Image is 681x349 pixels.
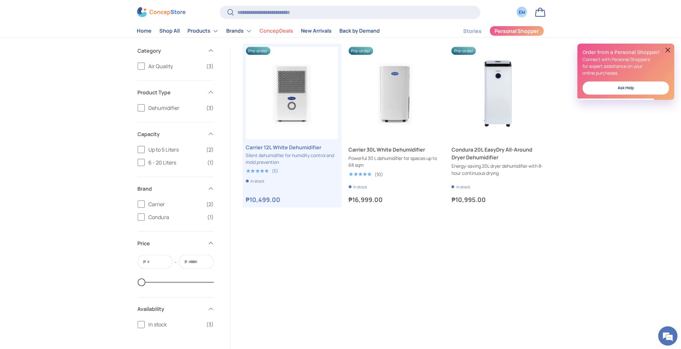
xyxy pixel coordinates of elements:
[149,159,204,166] span: 6 - 20 Liters
[137,24,380,37] nav: Primary
[138,298,214,321] summary: Availability
[149,62,203,70] span: Air Quality
[452,47,544,139] a: Condura 20L EasyDry All-Around Dryer Dehumidifier
[490,26,544,36] a: Personal Shopper
[301,25,332,37] a: New Arrivals
[137,25,152,37] a: Home
[149,104,203,112] span: Dehumidifier
[138,130,204,138] span: Capacity
[138,47,204,55] span: Category
[160,25,180,37] a: Shop All
[138,232,214,255] summary: Price
[452,146,544,161] a: Condura 20L EasyDry All-Around Dryer Dehumidifier
[246,143,338,151] a: Carrier 12L White Dehumidifier
[138,39,214,62] summary: Category
[448,24,544,37] nav: Secondary
[340,25,380,37] a: Back by Demand
[149,146,203,153] span: Up to 5 Liters
[138,305,204,313] span: Availability
[137,7,186,17] img: ConcepStore
[207,146,214,153] span: (2)
[519,9,526,16] div: EM
[138,185,204,193] span: Brand
[207,213,214,221] span: (1)
[175,258,177,266] span: -
[149,200,203,208] span: Carrier
[207,200,214,208] span: (2)
[207,321,214,329] span: (3)
[138,81,214,104] summary: Product Type
[349,47,373,55] span: Pre-order
[223,24,256,37] summary: Brands
[246,47,271,55] span: Pre-order
[349,47,441,139] a: Carrier 30L White Dehumidifier
[138,122,214,146] summary: Capacity
[463,25,482,37] a: Stories
[143,259,147,265] span: ₱
[138,239,204,247] span: Price
[495,28,539,34] span: Personal Shopper
[515,5,529,19] a: EM
[138,177,214,200] summary: Brand
[583,49,669,56] h2: Order from a Personal Shopper!
[138,89,204,96] span: Product Type
[184,259,188,265] span: ₱
[452,47,476,55] span: Pre-order
[246,47,338,139] a: Carrier 12L White Dehumidifier
[184,24,223,37] summary: Products
[149,213,204,221] span: Condura
[583,56,669,76] p: Connect with Personal Shoppers for expert assistance on your online purchases.
[207,104,214,112] span: (3)
[349,146,441,153] a: Carrier 30L White Dehumidifier
[207,62,214,70] span: (3)
[149,321,203,329] span: In stock
[207,159,214,166] span: (1)
[260,25,293,37] a: ConcepDeals
[583,81,669,95] a: Ask Help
